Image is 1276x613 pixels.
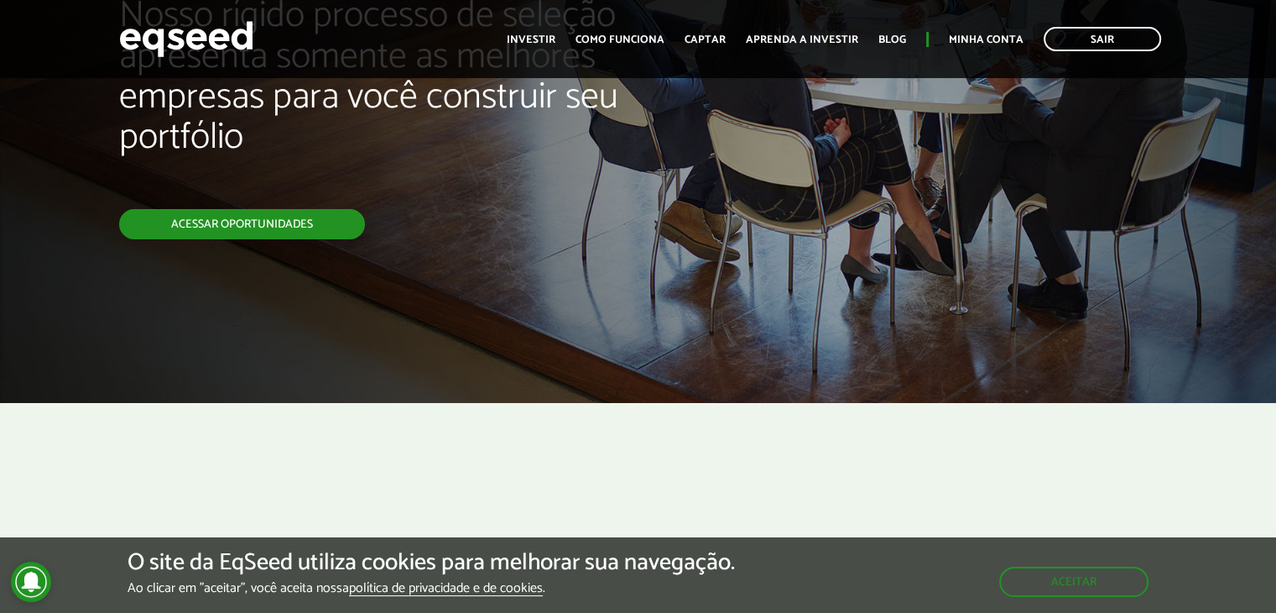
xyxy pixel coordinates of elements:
[507,34,555,45] a: Investir
[685,34,726,45] a: Captar
[119,17,253,61] img: EqSeed
[349,582,543,596] a: política de privacidade e de cookies
[746,34,858,45] a: Aprenda a investir
[576,34,664,45] a: Como funciona
[999,567,1148,597] button: Aceitar
[128,550,735,576] h5: O site da EqSeed utiliza cookies para melhorar sua navegação.
[878,34,906,45] a: Blog
[128,580,735,596] p: Ao clicar em "aceitar", você aceita nossa .
[1044,27,1161,51] a: Sair
[119,209,365,239] a: Acessar oportunidades
[949,34,1023,45] a: Minha conta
